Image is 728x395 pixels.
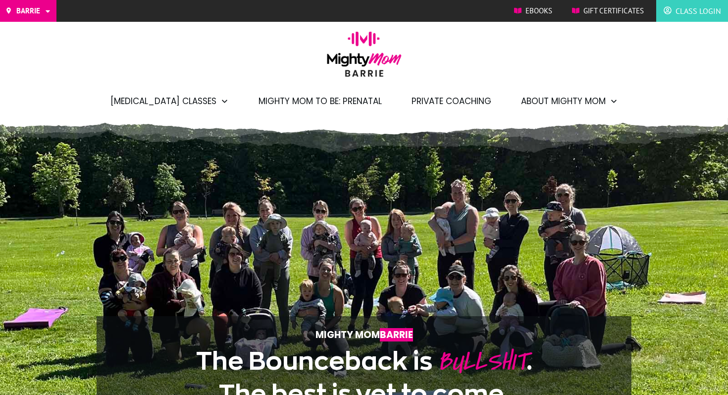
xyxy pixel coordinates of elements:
[110,93,229,110] a: [MEDICAL_DATA] Classes
[676,3,721,19] span: Class Login
[521,93,618,110] a: About Mighty Mom
[525,3,552,18] span: Ebooks
[5,3,52,18] a: Barrie
[196,347,432,374] span: The Bounceback is
[259,93,382,110] a: Mighty Mom to Be: Prenatal
[127,327,601,343] p: Mighty Mom
[583,3,644,18] span: Gift Certificates
[110,93,216,110] span: [MEDICAL_DATA] Classes
[380,328,413,341] span: Barrie
[437,343,526,380] span: BULLSHIT
[16,3,40,18] span: Barrie
[572,3,644,18] a: Gift Certificates
[514,3,552,18] a: Ebooks
[664,3,721,19] a: Class Login
[521,93,606,110] span: About Mighty Mom
[322,31,407,84] img: mightymom-logo-barrie
[412,93,491,110] a: Private Coaching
